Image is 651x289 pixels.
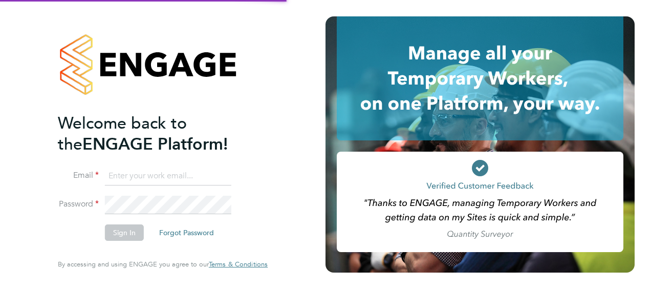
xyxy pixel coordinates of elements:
input: Enter your work email... [105,167,231,185]
span: By accessing and using ENGAGE you agree to our [58,260,268,269]
span: Welcome back to the [58,113,187,154]
label: Email [58,170,99,181]
label: Password [58,199,99,210]
button: Sign In [105,224,144,241]
a: Terms & Conditions [209,260,268,269]
h2: ENGAGE Platform! [58,113,257,155]
button: Forgot Password [151,224,222,241]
